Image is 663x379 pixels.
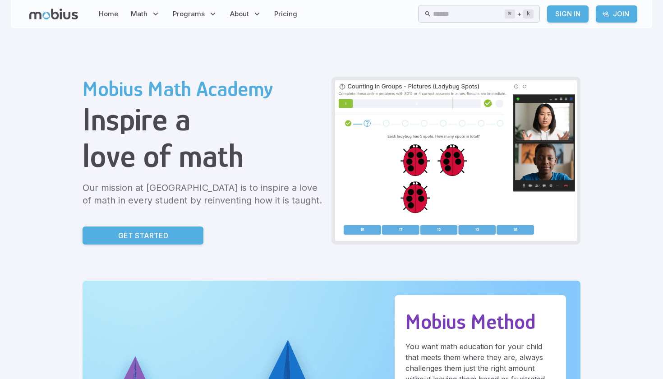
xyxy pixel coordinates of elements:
h2: Mobius Math Academy [83,77,324,101]
kbd: ⌘ [505,9,515,18]
a: Get Started [83,226,203,245]
span: Programs [173,9,205,19]
span: Math [131,9,147,19]
a: Join [596,5,637,23]
h1: Inspire a [83,101,324,138]
p: Get Started [118,230,168,241]
p: Our mission at [GEOGRAPHIC_DATA] is to inspire a love of math in every student by reinventing how... [83,181,324,207]
h1: love of math [83,138,324,174]
span: About [230,9,249,19]
a: Pricing [272,4,300,24]
h2: Mobius Method [405,310,555,334]
kbd: k [523,9,534,18]
a: Sign In [547,5,589,23]
img: Grade 2 Class [335,80,577,241]
a: Home [96,4,121,24]
div: + [505,9,534,19]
